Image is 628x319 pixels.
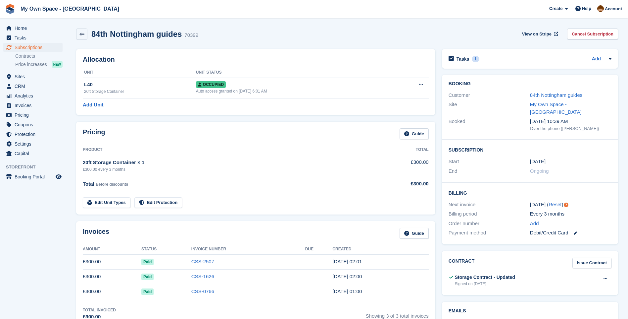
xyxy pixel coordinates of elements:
[196,88,391,94] div: Auto access granted on [DATE] 6:01 AM
[449,229,530,237] div: Payment method
[3,139,63,149] a: menu
[449,210,530,218] div: Billing period
[3,149,63,158] a: menu
[449,81,611,87] h2: Booking
[530,158,546,165] time: 2025-02-21 01:00:00 UTC
[141,288,154,295] span: Paid
[18,3,122,14] a: My Own Space - [GEOGRAPHIC_DATA]
[530,220,539,227] a: Add
[530,210,611,218] div: Every 3 months
[376,155,429,176] td: £300.00
[449,146,611,153] h2: Subscription
[567,29,618,39] a: Cancel Subscription
[15,82,54,91] span: CRM
[332,259,362,264] time: 2025-08-21 01:01:01 UTC
[530,118,611,125] div: [DATE] 10:39 AM
[15,24,54,33] span: Home
[83,269,141,284] td: £300.00
[457,56,469,62] h2: Tasks
[305,244,333,255] th: Due
[15,149,54,158] span: Capital
[3,72,63,81] a: menu
[15,91,54,100] span: Analytics
[572,258,611,269] a: Issue Contract
[15,61,63,68] a: Price increases NEW
[84,89,196,95] div: 20ft Storage Container
[449,201,530,209] div: Next invoice
[83,56,429,63] h2: Allocation
[83,284,141,299] td: £300.00
[549,202,561,207] a: Reset
[449,118,530,132] div: Booked
[3,33,63,42] a: menu
[3,43,63,52] a: menu
[455,281,515,287] div: Signed on [DATE]
[55,173,63,181] a: Preview store
[597,5,604,12] img: Paula Harris
[549,5,562,12] span: Create
[332,288,362,294] time: 2025-02-21 01:00:47 UTC
[3,82,63,91] a: menu
[96,182,128,187] span: Before discounts
[3,110,63,120] a: menu
[15,53,63,59] a: Contracts
[472,56,479,62] div: 1
[196,67,391,78] th: Unit Status
[522,31,552,37] span: View on Stripe
[15,110,54,120] span: Pricing
[141,259,154,265] span: Paid
[519,29,559,39] a: View on Stripe
[191,259,214,264] a: CSS-2507
[530,101,582,115] a: My Own Space - [GEOGRAPHIC_DATA]
[191,288,214,294] a: CSS-0766
[376,180,429,188] div: £300.00
[83,244,141,255] th: Amount
[530,229,611,237] div: Debit/Credit Card
[52,61,63,68] div: NEW
[563,202,569,208] div: Tooltip anchor
[449,258,475,269] h2: Contract
[84,81,196,89] div: L40
[3,24,63,33] a: menu
[83,166,376,172] div: £300.00 every 3 months
[6,164,66,170] span: Storefront
[3,120,63,129] a: menu
[83,145,376,155] th: Product
[530,168,549,174] span: Ongoing
[530,125,611,132] div: Over the phone ([PERSON_NAME])
[83,181,94,187] span: Total
[449,189,611,196] h2: Billing
[191,274,214,279] a: CSS-1626
[449,101,530,116] div: Site
[83,197,130,208] a: Edit Unit Types
[15,139,54,149] span: Settings
[83,159,376,166] div: 20ft Storage Container × 1
[15,130,54,139] span: Protection
[449,92,530,99] div: Customer
[83,128,105,139] h2: Pricing
[455,274,515,281] div: Storage Contract - Updated
[141,244,191,255] th: Status
[15,101,54,110] span: Invoices
[141,274,154,280] span: Paid
[83,101,103,109] a: Add Unit
[83,228,109,239] h2: Invoices
[3,172,63,181] a: menu
[83,254,141,269] td: £300.00
[449,158,530,165] div: Start
[400,228,429,239] a: Guide
[3,101,63,110] a: menu
[592,55,601,63] a: Add
[191,244,305,255] th: Invoice Number
[449,220,530,227] div: Order number
[15,172,54,181] span: Booking Portal
[582,5,591,12] span: Help
[3,91,63,100] a: menu
[83,307,116,313] div: Total Invoiced
[449,308,611,314] h2: Emails
[376,145,429,155] th: Total
[15,120,54,129] span: Coupons
[3,130,63,139] a: menu
[134,197,182,208] a: Edit Protection
[184,32,198,39] div: 70399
